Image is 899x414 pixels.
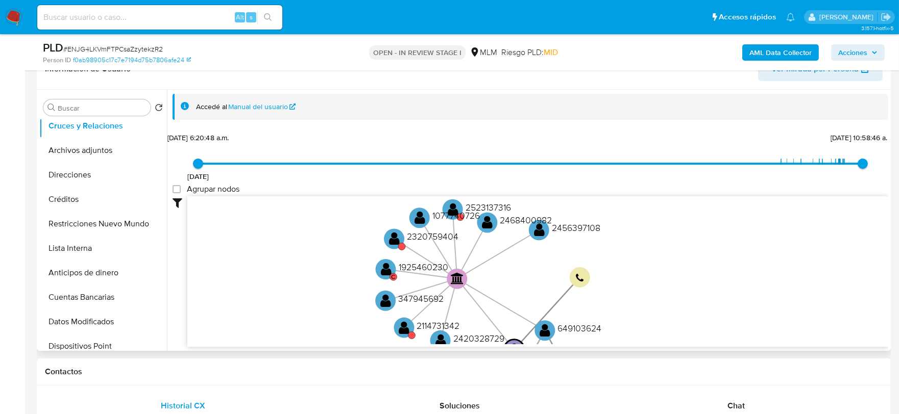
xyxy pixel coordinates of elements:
[73,56,191,65] a: f0ab98905c17c7e7194d75b7806afe24
[37,11,282,24] input: Buscar usuario o caso...
[389,231,400,246] text: 
[398,292,444,305] text: 347945692
[861,24,894,32] span: 3.157.1-hotfix-5
[786,13,795,21] a: Notificaciones
[819,12,877,22] p: dalia.goicochea@mercadolibre.com.mx
[39,285,167,309] button: Cuentas Bancarias
[399,261,448,273] text: 1925460230
[482,215,493,229] text: 
[415,210,425,225] text: 
[500,214,552,226] text: 2468400982
[742,44,819,61] button: AML Data Collector
[173,185,181,193] input: Agrupar nodos
[39,212,167,236] button: Restricciones Nuevo Mundo
[552,221,600,234] text: 2456397108
[719,12,776,22] span: Accesos rápidos
[540,323,550,338] text: 
[187,184,239,194] span: Agrupar nodos
[39,309,167,334] button: Datos Modificados
[257,10,278,24] button: search-icon
[63,44,163,54] span: # ENJG4LKVmFTPCsaZzytekzR2
[432,209,480,222] text: 1077740726
[831,44,885,61] button: Acciones
[39,236,167,261] button: Lista Interna
[391,272,395,281] text: C
[435,333,446,348] text: 
[58,103,147,113] input: Buscar
[39,187,167,212] button: Créditos
[576,273,584,283] text: 
[509,342,520,357] text: 
[39,334,167,358] button: Dispositivos Point
[399,320,410,334] text: 
[229,102,296,112] a: Manual del usuario
[39,114,167,138] button: Cruces y Relaciones
[749,44,812,61] b: AML Data Collector
[155,103,163,115] button: Volver al orden por defecto
[417,319,460,331] text: 2114731342
[250,12,253,22] span: s
[39,261,167,285] button: Anticipos de dinero
[501,47,558,58] span: Riesgo PLD:
[466,201,511,214] text: 2523137316
[448,202,458,217] text: 
[470,47,497,58] div: MLM
[838,44,867,61] span: Acciones
[369,45,466,60] p: OPEN - IN REVIEW STAGE I
[45,367,883,377] h1: Contactos
[47,103,56,112] button: Buscar
[881,12,891,22] a: Salir
[440,400,480,411] span: Soluciones
[380,293,391,308] text: 
[557,322,601,334] text: 649103624
[451,272,464,284] text: 
[527,341,574,354] text: 2537831877
[727,400,745,411] span: Chat
[167,133,229,143] span: [DATE] 6:20:48 a.m.
[381,262,392,276] text: 
[534,222,545,237] text: 
[45,64,131,74] h1: Información de Usuario
[39,163,167,187] button: Direcciones
[407,230,458,243] text: 2320759404
[831,133,895,143] span: [DATE] 10:58:46 a.m.
[453,332,504,345] text: 2420328729
[187,171,209,182] span: [DATE]
[39,138,167,163] button: Archivos adjuntos
[196,102,227,112] span: Accedé al
[161,400,205,411] span: Historial CX
[236,12,244,22] span: Alt
[544,46,558,58] span: MID
[43,56,71,65] b: Person ID
[43,39,63,56] b: PLD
